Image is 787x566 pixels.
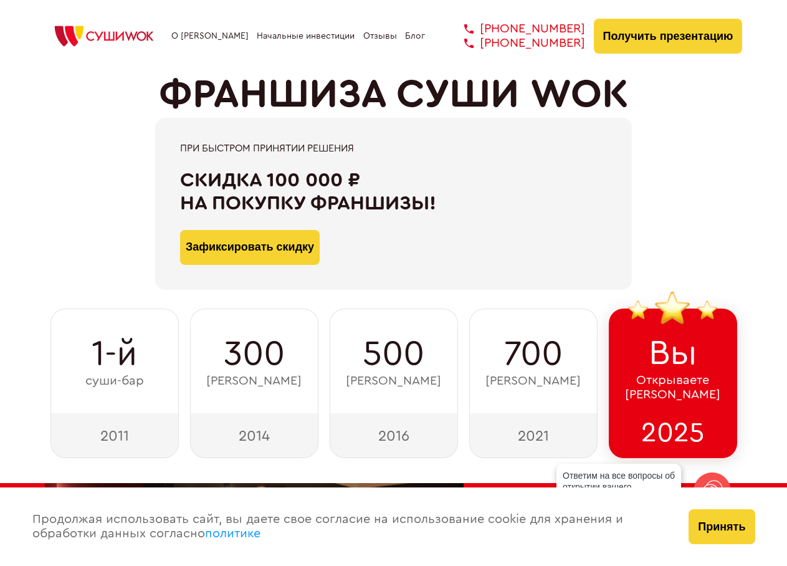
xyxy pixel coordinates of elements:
[363,31,397,41] a: Отзывы
[689,509,755,544] button: Принять
[92,334,137,374] span: 1-й
[50,413,179,458] div: 2011
[446,22,585,36] a: [PHONE_NUMBER]
[159,72,629,118] h1: ФРАНШИЗА СУШИ WOK
[469,413,598,458] div: 2021
[206,374,302,388] span: [PERSON_NAME]
[45,22,163,50] img: СУШИWOK
[363,334,424,374] span: 500
[257,31,355,41] a: Начальные инвестиции
[85,374,144,388] span: суши-бар
[485,374,581,388] span: [PERSON_NAME]
[330,413,458,458] div: 2016
[609,413,737,458] div: 2025
[180,143,607,154] div: При быстром принятии решения
[224,334,285,374] span: 300
[446,36,585,50] a: [PHONE_NUMBER]
[504,334,563,374] span: 700
[346,374,441,388] span: [PERSON_NAME]
[180,169,607,215] div: Скидка 100 000 ₽ на покупку франшизы!
[405,31,425,41] a: Блог
[20,487,677,566] div: Продолжая использовать сайт, вы даете свое согласие на использование cookie для хранения и обрабо...
[205,527,260,540] a: политике
[190,413,318,458] div: 2014
[594,19,743,54] button: Получить презентацию
[625,373,720,402] span: Открываете [PERSON_NAME]
[180,230,320,265] button: Зафиксировать скидку
[556,464,681,510] div: Ответим на все вопросы об открытии вашего [PERSON_NAME]!
[649,333,697,373] span: Вы
[171,31,249,41] a: О [PERSON_NAME]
